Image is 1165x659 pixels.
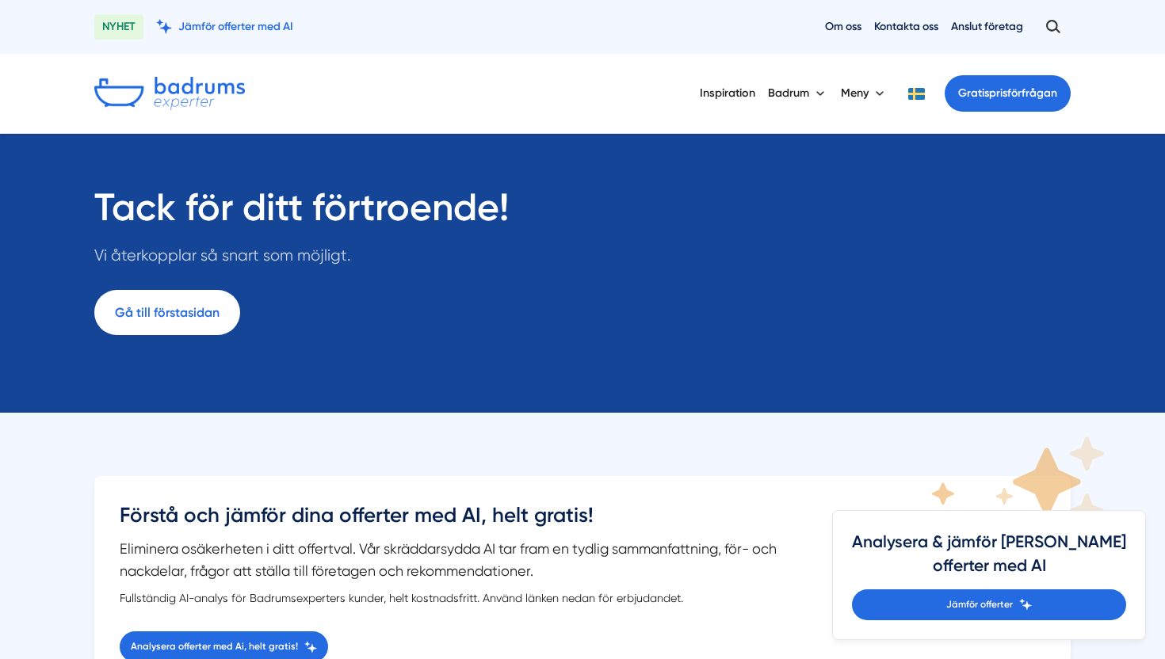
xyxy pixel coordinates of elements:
[958,86,989,100] span: Gratis
[94,290,240,335] a: Gå till förstasidan
[951,19,1023,34] a: Anslut företag
[131,639,298,654] span: Analysera offerter med Ai, helt gratis!
[945,75,1071,112] a: Gratisprisförfrågan
[700,73,755,113] a: Inspiration
[841,73,888,114] button: Meny
[946,597,1013,612] span: Jämför offerter
[156,19,293,34] a: Jämför offerter med AI
[120,590,809,606] div: Fullständig AI-analys för Badrumsexperters kunder, helt kostnadsfritt. Använd länken nedan för er...
[768,73,828,114] button: Badrum
[178,19,293,34] span: Jämför offerter med AI
[874,19,938,34] a: Kontakta oss
[94,243,509,276] p: Vi återkopplar så snart som möjligt.
[825,19,861,34] a: Om oss
[120,501,809,538] h3: Förstå och jämför dina offerter med AI, helt gratis!
[852,530,1126,589] h4: Analysera & jämför [PERSON_NAME] offerter med AI
[852,589,1126,620] a: Jämför offerter
[94,14,143,40] span: NYHET
[94,77,245,110] img: Badrumsexperter.se logotyp
[120,538,809,582] p: Eliminera osäkerheten i ditt offertval. Vår skräddarsydda AI tar fram en tydlig sammanfattning, f...
[94,185,509,243] h1: Tack för ditt förtroende!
